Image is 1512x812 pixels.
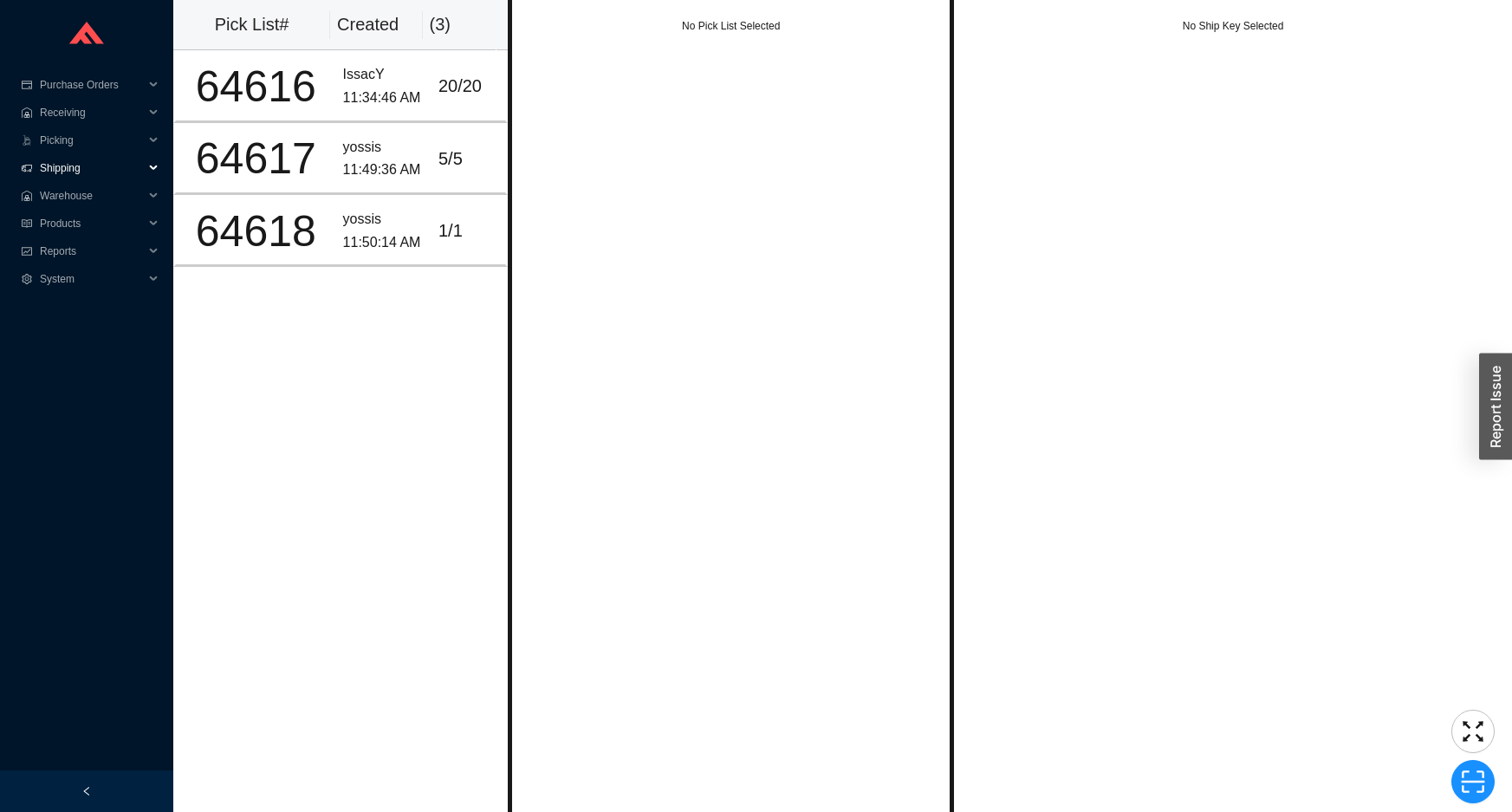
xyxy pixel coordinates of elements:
[40,99,144,127] span: Receiving
[21,80,33,90] span: credit-card
[21,218,33,229] span: read
[40,210,144,237] span: Products
[1452,769,1494,795] span: scan
[343,231,425,255] div: 11:50:14 AM
[81,786,92,796] span: left
[430,10,490,39] div: ( 3 )
[40,182,144,210] span: Warehouse
[343,87,425,110] div: 11:34:46 AM
[21,246,33,257] span: fund
[954,17,1512,35] div: No Ship Key Selected
[1451,710,1495,753] button: fullscreen
[1451,760,1495,803] button: scan
[183,137,329,180] div: 64617
[40,265,144,293] span: System
[183,210,329,253] div: 64618
[343,159,425,182] div: 11:49:36 AM
[438,217,498,245] div: 1 / 1
[343,136,425,159] div: yossis
[21,274,33,284] span: setting
[183,65,329,108] div: 64616
[40,127,144,154] span: Picking
[40,71,144,99] span: Purchase Orders
[438,72,498,101] div: 20 / 20
[343,208,425,231] div: yossis
[512,17,950,35] div: No Pick List Selected
[40,237,144,265] span: Reports
[438,145,498,173] div: 5 / 5
[1452,718,1494,744] span: fullscreen
[40,154,144,182] span: Shipping
[343,63,425,87] div: IssacY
